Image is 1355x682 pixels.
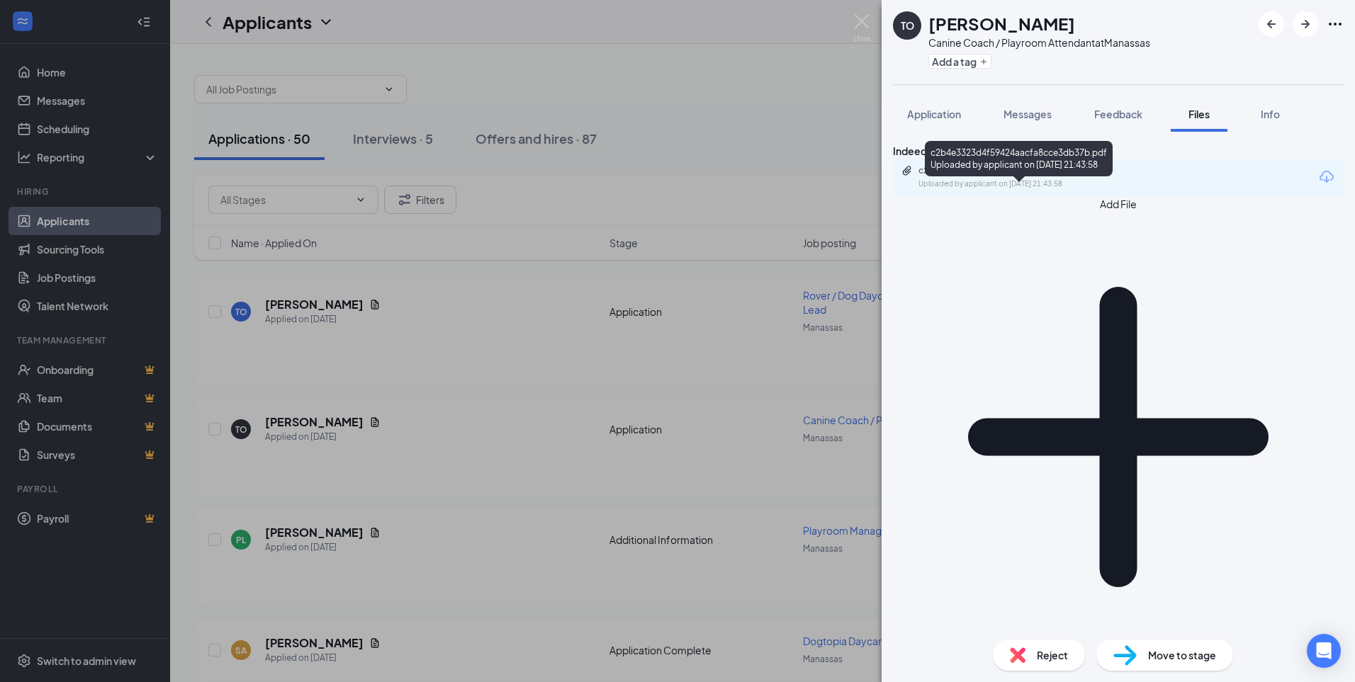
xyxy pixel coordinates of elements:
[1318,169,1335,186] svg: Download
[918,178,1131,190] div: Uploaded by applicant on [DATE] 21:43:58
[901,18,914,33] div: TO
[928,35,1150,50] div: Canine Coach / Playroom Attendant at Manassas
[893,143,1344,159] div: Indeed Resume
[1148,647,1216,663] span: Move to stage
[901,165,913,176] svg: Paperclip
[928,54,991,69] button: PlusAdd a tag
[1188,108,1210,120] span: Files
[893,196,1344,662] button: Add FilePlus
[1003,108,1052,120] span: Messages
[1293,11,1318,37] button: ArrowRight
[1094,108,1142,120] span: Feedback
[1263,16,1280,33] svg: ArrowLeftNew
[918,165,1117,176] div: c2b4e3323d4f59424aacfa8cce3db37b.pdf
[1327,16,1344,33] svg: Ellipses
[1259,11,1284,37] button: ArrowLeftNew
[907,108,961,120] span: Application
[979,57,988,66] svg: Plus
[1261,108,1280,120] span: Info
[901,165,1131,190] a: Paperclipc2b4e3323d4f59424aacfa8cce3db37b.pdfUploaded by applicant on [DATE] 21:43:58
[1297,16,1314,33] svg: ArrowRight
[893,212,1344,662] svg: Plus
[925,141,1113,176] div: c2b4e3323d4f59424aacfa8cce3db37b.pdf Uploaded by applicant on [DATE] 21:43:58
[928,11,1075,35] h1: [PERSON_NAME]
[1307,634,1341,668] div: Open Intercom Messenger
[1037,647,1068,663] span: Reject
